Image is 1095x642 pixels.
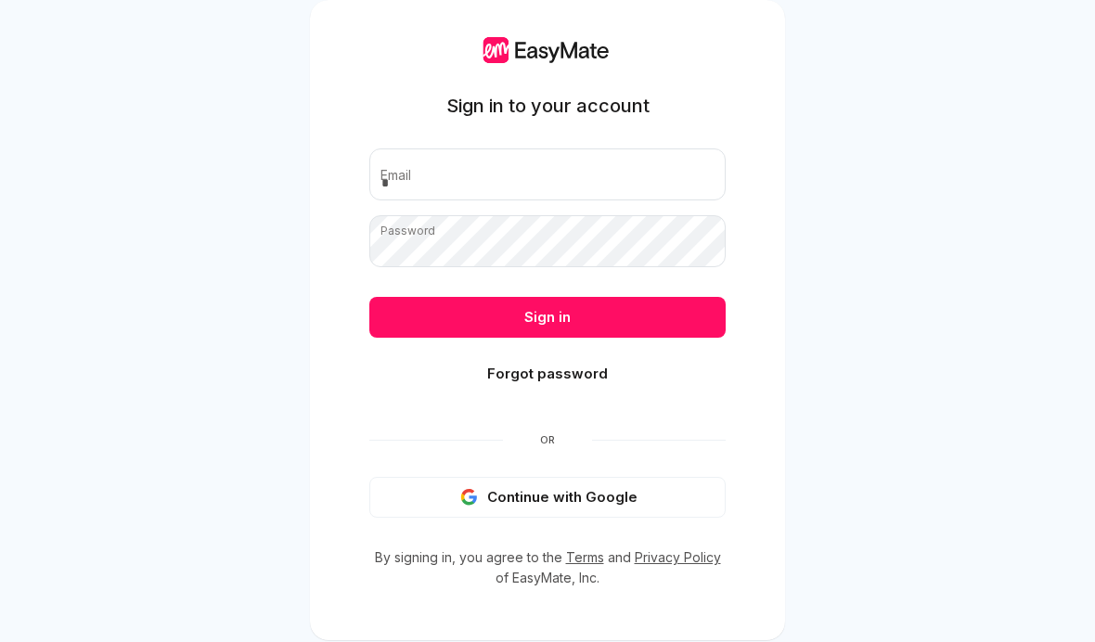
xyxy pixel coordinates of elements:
[369,297,726,338] button: Sign in
[369,353,726,394] button: Forgot password
[369,477,726,518] button: Continue with Google
[635,549,721,565] a: Privacy Policy
[369,547,726,588] p: By signing in, you agree to the and of EasyMate, Inc.
[503,432,592,447] span: Or
[446,93,650,119] h1: Sign in to your account
[566,549,604,565] a: Terms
